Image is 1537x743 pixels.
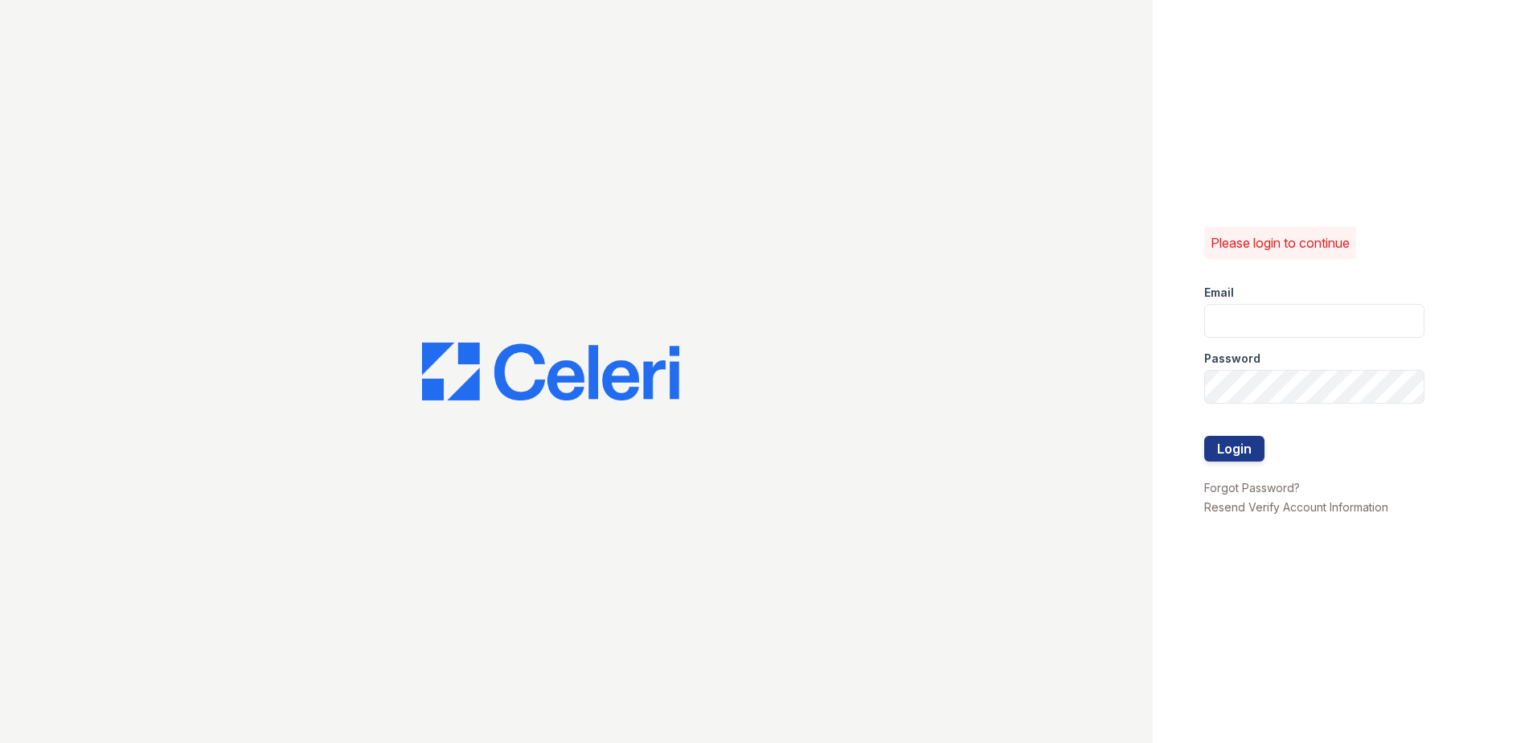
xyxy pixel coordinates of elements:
label: Password [1204,351,1260,367]
a: Resend Verify Account Information [1204,500,1388,514]
img: CE_Logo_Blue-a8612792a0a2168367f1c8372b55b34899dd931a85d93a1a3d3e32e68fde9ad4.png [422,343,679,400]
p: Please login to continue [1211,233,1350,252]
button: Login [1204,436,1264,462]
label: Email [1204,285,1234,301]
a: Forgot Password? [1204,481,1300,495]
